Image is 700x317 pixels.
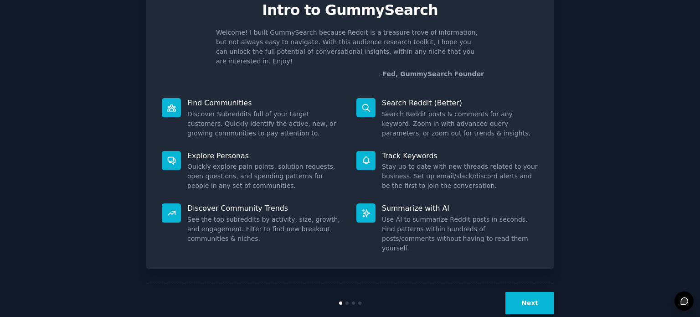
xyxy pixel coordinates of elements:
p: Summarize with AI [382,203,538,213]
p: Find Communities [187,98,344,108]
button: Next [505,292,554,314]
p: Discover Community Trends [187,203,344,213]
dd: Discover Subreddits full of your target customers. Quickly identify the active, new, or growing c... [187,109,344,138]
dd: Quickly explore pain points, solution requests, open questions, and spending patterns for people ... [187,162,344,191]
div: - [380,69,484,79]
p: Welcome! I built GummySearch because Reddit is a treasure trove of information, but not always ea... [216,28,484,66]
p: Search Reddit (Better) [382,98,538,108]
dd: See the top subreddits by activity, size, growth, and engagement. Filter to find new breakout com... [187,215,344,244]
p: Explore Personas [187,151,344,161]
dd: Stay up to date with new threads related to your business. Set up email/slack/discord alerts and ... [382,162,538,191]
dd: Use AI to summarize Reddit posts in seconds. Find patterns within hundreds of posts/comments with... [382,215,538,253]
p: Intro to GummySearch [155,2,545,18]
dd: Search Reddit posts & comments for any keyword. Zoom in with advanced query parameters, or zoom o... [382,109,538,138]
p: Track Keywords [382,151,538,161]
a: Fed, GummySearch Founder [382,70,484,78]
